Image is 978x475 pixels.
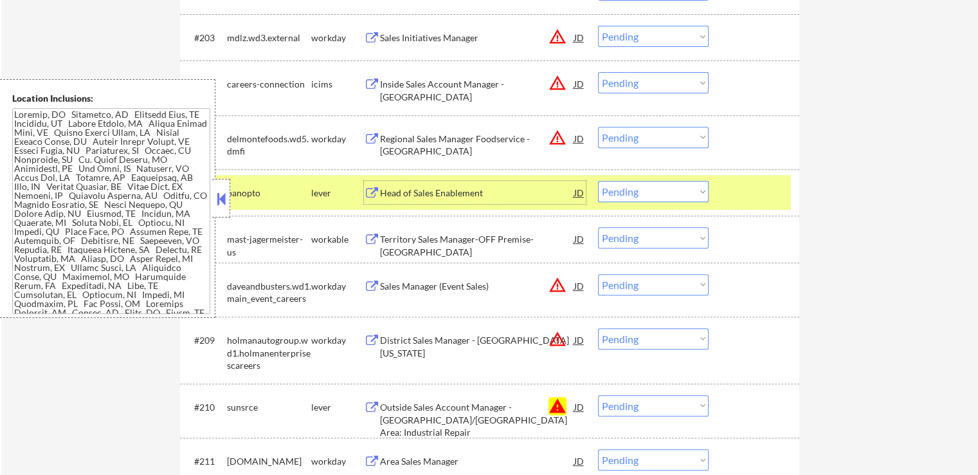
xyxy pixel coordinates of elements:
[311,187,364,200] div: lever
[573,395,586,418] div: JD
[311,455,364,468] div: workday
[573,72,586,95] div: JD
[227,401,311,414] div: sunsrce
[573,227,586,250] div: JD
[227,133,311,158] div: delmontefoods.wd5.dmfi
[380,187,574,200] div: Head of Sales Enablement
[380,32,574,44] div: Sales Initiatives Manager
[573,181,586,204] div: JD
[227,78,311,91] div: careers-connection
[548,276,566,294] button: warning_amber
[194,401,217,414] div: #210
[548,129,566,147] button: warning_amber
[380,78,574,103] div: Inside Sales Account Manager - [GEOGRAPHIC_DATA]
[573,127,586,150] div: JD
[573,328,586,351] div: JD
[227,455,311,468] div: [DOMAIN_NAME]
[548,28,566,46] button: warning_amber
[380,455,574,468] div: Area Sales Manager
[311,280,364,293] div: workday
[311,32,364,44] div: workday
[380,133,574,158] div: Regional Sales Manager Foodservice - [GEOGRAPHIC_DATA]
[194,78,217,91] div: #204
[380,233,574,258] div: Territory Sales Manager-OFF Premise-[GEOGRAPHIC_DATA]
[573,449,586,472] div: JD
[194,334,217,347] div: #209
[227,187,311,200] div: panopto
[380,401,574,439] div: Outside Sales Account Manager - [GEOGRAPHIC_DATA]/[GEOGRAPHIC_DATA] Area: Industrial Repair
[380,280,574,293] div: Sales Manager (Event Sales)
[548,397,566,415] button: warning
[311,233,364,246] div: workable
[12,92,210,105] div: Location Inclusions:
[194,32,217,44] div: #203
[548,330,566,348] button: warning_amber
[227,334,311,372] div: holmanautogroup.wd1.holmanenterprisescareers
[311,133,364,145] div: workday
[311,401,364,414] div: lever
[311,334,364,347] div: workday
[194,455,217,468] div: #211
[227,280,311,305] div: daveandbusters.wd1.main_event_careers
[227,233,311,258] div: mast-jagermeister-us
[380,334,574,359] div: District Sales Manager - [GEOGRAPHIC_DATA][US_STATE]
[311,78,364,91] div: icims
[548,74,566,92] button: warning_amber
[227,32,311,44] div: mdlz.wd3.external
[573,26,586,49] div: JD
[573,274,586,297] div: JD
